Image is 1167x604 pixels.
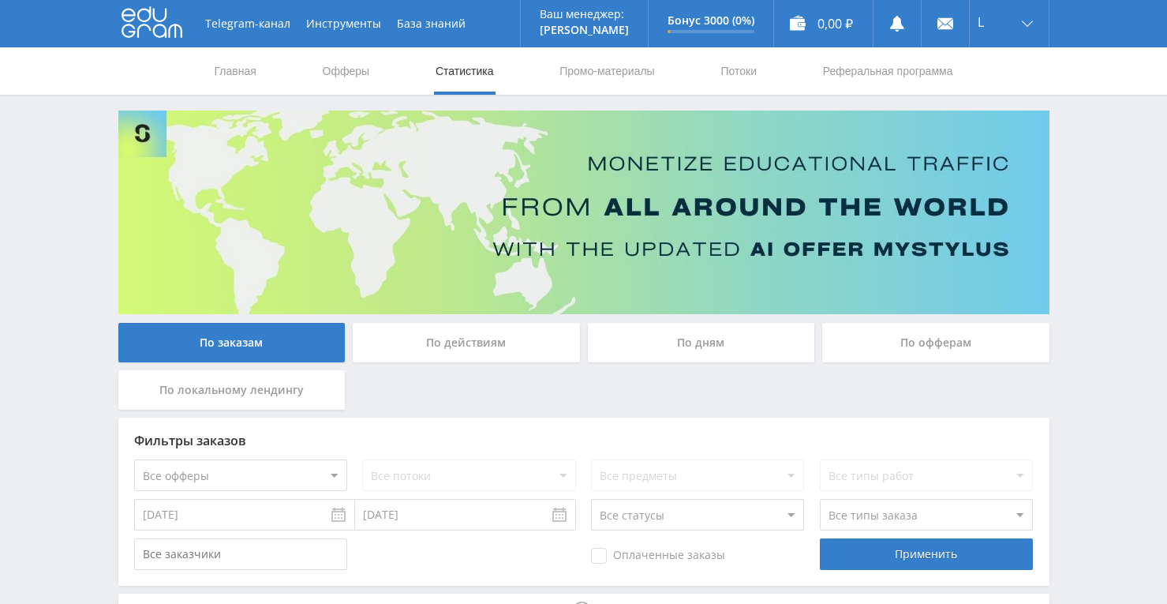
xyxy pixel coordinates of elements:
p: [PERSON_NAME] [540,24,629,36]
span: L [978,16,984,28]
div: По локальному лендингу [118,370,346,410]
a: Офферы [321,47,372,95]
span: Оплаченные заказы [591,548,725,564]
div: Фильтры заказов [134,433,1034,448]
div: Применить [820,538,1033,570]
div: По заказам [118,323,346,362]
a: Промо-материалы [558,47,656,95]
p: Ваш менеджер: [540,8,629,21]
div: По офферам [822,323,1049,362]
a: Реферальная программа [821,47,955,95]
div: По действиям [353,323,580,362]
input: Все заказчики [134,538,347,570]
img: Banner [118,111,1049,314]
a: Главная [213,47,258,95]
p: Бонус 3000 (0%) [668,14,754,27]
a: Потоки [719,47,758,95]
div: По дням [588,323,815,362]
a: Статистика [434,47,496,95]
